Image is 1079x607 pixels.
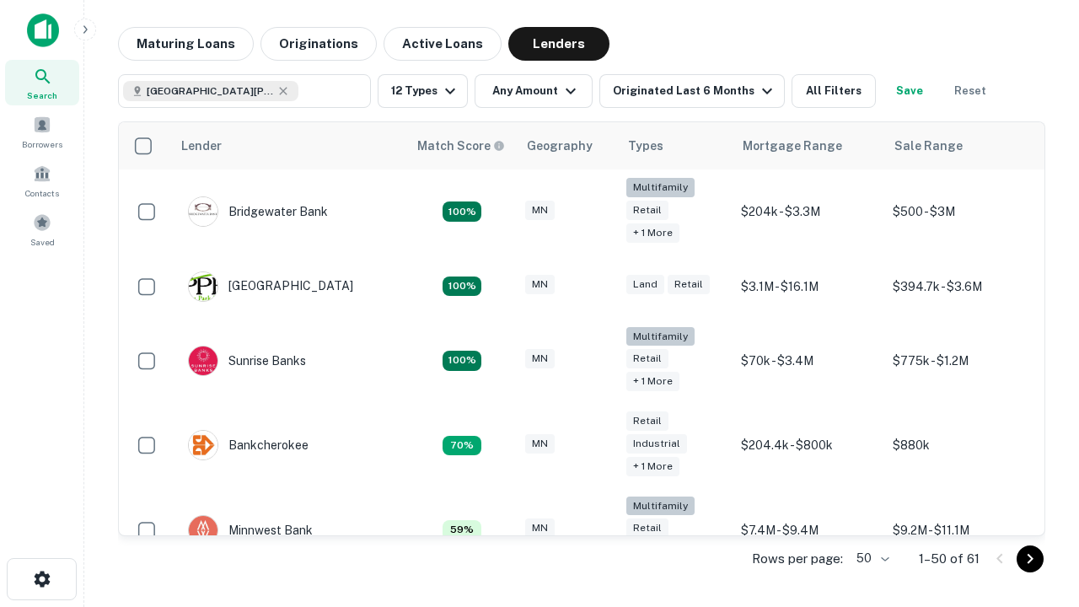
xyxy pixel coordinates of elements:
h6: Match Score [417,137,502,155]
div: Mortgage Range [743,136,842,156]
th: Lender [171,122,407,169]
button: Lenders [508,27,609,61]
button: All Filters [792,74,876,108]
div: Industrial [626,434,687,454]
div: Land [626,275,664,294]
button: Originations [260,27,377,61]
a: Search [5,60,79,105]
td: $500 - $3M [884,169,1036,255]
button: Originated Last 6 Months [599,74,785,108]
iframe: Chat Widget [995,472,1079,553]
div: Matching Properties: 18, hasApolloMatch: undefined [443,201,481,222]
span: Borrowers [22,137,62,151]
div: MN [525,275,555,294]
div: Sale Range [894,136,963,156]
img: capitalize-icon.png [27,13,59,47]
div: Capitalize uses an advanced AI algorithm to match your search with the best lender. The match sco... [417,137,505,155]
img: picture [189,516,217,545]
button: 12 Types [378,74,468,108]
img: picture [189,272,217,301]
td: $204.4k - $800k [733,403,884,488]
span: Contacts [25,186,59,200]
span: [GEOGRAPHIC_DATA][PERSON_NAME], [GEOGRAPHIC_DATA], [GEOGRAPHIC_DATA] [147,83,273,99]
img: picture [189,346,217,375]
div: MN [525,349,555,368]
button: Active Loans [384,27,502,61]
img: picture [189,431,217,459]
div: Bankcherokee [188,430,309,460]
div: Bridgewater Bank [188,196,328,227]
div: 50 [850,546,892,571]
div: Lender [181,136,222,156]
div: MN [525,434,555,454]
img: picture [189,197,217,226]
td: $9.2M - $11.1M [884,488,1036,573]
div: Sunrise Banks [188,346,306,376]
div: MN [525,518,555,538]
button: Maturing Loans [118,27,254,61]
td: $880k [884,403,1036,488]
div: Matching Properties: 15, hasApolloMatch: undefined [443,351,481,371]
button: Any Amount [475,74,593,108]
a: Saved [5,207,79,252]
td: $204k - $3.3M [733,169,884,255]
div: Matching Properties: 7, hasApolloMatch: undefined [443,436,481,456]
div: Multifamily [626,178,695,197]
div: + 1 more [626,372,679,391]
div: Originated Last 6 Months [613,81,777,101]
div: Retail [626,518,668,538]
div: Retail [668,275,710,294]
button: Reset [943,74,997,108]
th: Capitalize uses an advanced AI algorithm to match your search with the best lender. The match sco... [407,122,517,169]
div: MN [525,201,555,220]
td: $394.7k - $3.6M [884,255,1036,319]
a: Contacts [5,158,79,203]
div: Multifamily [626,327,695,346]
td: $7.4M - $9.4M [733,488,884,573]
th: Geography [517,122,618,169]
td: $70k - $3.4M [733,319,884,404]
th: Sale Range [884,122,1036,169]
a: Borrowers [5,109,79,154]
div: Retail [626,349,668,368]
div: Multifamily [626,497,695,516]
div: [GEOGRAPHIC_DATA] [188,271,353,302]
div: Geography [527,136,593,156]
p: Rows per page: [752,549,843,569]
div: Types [628,136,663,156]
button: Go to next page [1017,545,1044,572]
td: $3.1M - $16.1M [733,255,884,319]
div: + 1 more [626,457,679,476]
div: + 1 more [626,223,679,243]
div: Matching Properties: 6, hasApolloMatch: undefined [443,520,481,540]
span: Saved [30,235,55,249]
th: Types [618,122,733,169]
p: 1–50 of 61 [919,549,980,569]
div: Retail [626,201,668,220]
td: $775k - $1.2M [884,319,1036,404]
span: Search [27,89,57,102]
button: Save your search to get updates of matches that match your search criteria. [883,74,937,108]
div: Retail [626,411,668,431]
th: Mortgage Range [733,122,884,169]
div: Minnwest Bank [188,515,313,545]
div: Matching Properties: 10, hasApolloMatch: undefined [443,277,481,297]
